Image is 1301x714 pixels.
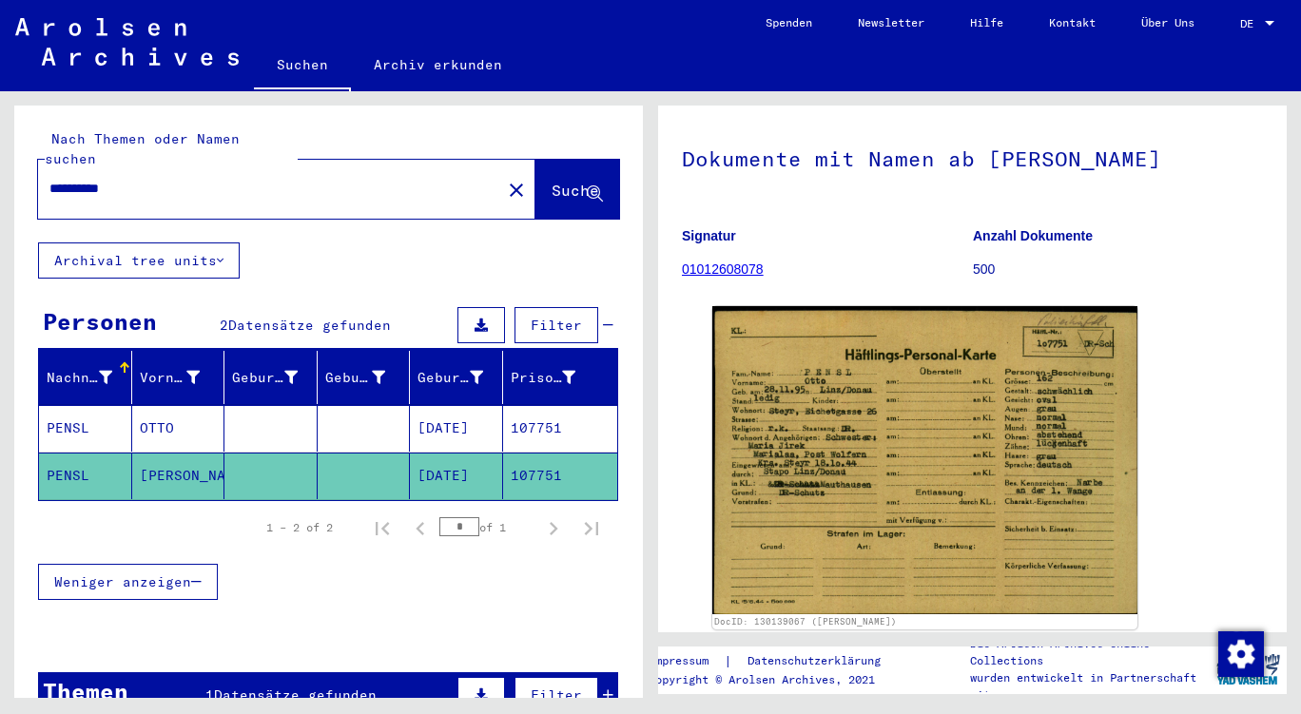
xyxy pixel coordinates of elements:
[1213,646,1284,693] img: yv_logo.png
[220,317,228,334] span: 2
[43,674,128,708] div: Themen
[531,686,582,704] span: Filter
[649,651,724,671] a: Impressum
[497,170,535,208] button: Clear
[531,317,582,334] span: Filter
[503,351,618,404] mat-header-cell: Prisoner #
[132,453,225,499] mat-cell: [PERSON_NAME]
[410,351,503,404] mat-header-cell: Geburtsdatum
[224,351,318,404] mat-header-cell: Geburtsname
[401,509,439,547] button: Previous page
[363,509,401,547] button: First page
[552,181,599,200] span: Suche
[232,368,298,388] div: Geburtsname
[47,368,112,388] div: Nachname
[732,651,903,671] a: Datenschutzerklärung
[132,351,225,404] mat-header-cell: Vorname
[39,453,132,499] mat-cell: PENSL
[1218,631,1264,677] img: Zustimmung ändern
[712,306,1137,613] img: 001.jpg
[325,362,410,393] div: Geburt‏
[214,686,377,704] span: Datensätze gefunden
[439,518,534,536] div: of 1
[1217,630,1263,676] div: Zustimmung ändern
[1240,17,1261,30] span: DE
[511,362,600,393] div: Prisoner #
[714,616,897,627] a: DocID: 130139067 ([PERSON_NAME])
[318,351,411,404] mat-header-cell: Geburt‏
[682,115,1263,199] h1: Dokumente mit Namen ab [PERSON_NAME]
[45,130,240,167] mat-label: Nach Themen oder Namen suchen
[54,573,191,590] span: Weniger anzeigen
[140,362,224,393] div: Vorname
[511,368,576,388] div: Prisoner #
[351,42,525,87] a: Archiv erkunden
[649,651,903,671] div: |
[970,669,1208,704] p: wurden entwickelt in Partnerschaft mit
[505,179,528,202] mat-icon: close
[973,228,1093,243] b: Anzahl Dokumente
[417,368,483,388] div: Geburtsdatum
[15,18,239,66] img: Arolsen_neg.svg
[649,671,903,688] p: Copyright © Arolsen Archives, 2021
[132,405,225,452] mat-cell: OTTO
[325,368,386,388] div: Geburt‏
[410,453,503,499] mat-cell: [DATE]
[39,351,132,404] mat-header-cell: Nachname
[43,304,157,338] div: Personen
[39,405,132,452] mat-cell: PENSL
[970,635,1208,669] p: Die Arolsen Archives Online-Collections
[417,362,507,393] div: Geburtsdatum
[205,686,214,704] span: 1
[410,405,503,452] mat-cell: [DATE]
[266,519,333,536] div: 1 – 2 of 2
[515,677,598,713] button: Filter
[254,42,351,91] a: Suchen
[973,260,1263,280] p: 500
[228,317,391,334] span: Datensätze gefunden
[38,242,240,279] button: Archival tree units
[535,160,619,219] button: Suche
[682,261,764,277] a: 01012608078
[47,362,136,393] div: Nachname
[232,362,321,393] div: Geburtsname
[503,405,618,452] mat-cell: 107751
[534,509,573,547] button: Next page
[682,228,736,243] b: Signatur
[573,509,611,547] button: Last page
[515,307,598,343] button: Filter
[140,368,201,388] div: Vorname
[503,453,618,499] mat-cell: 107751
[38,564,218,600] button: Weniger anzeigen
